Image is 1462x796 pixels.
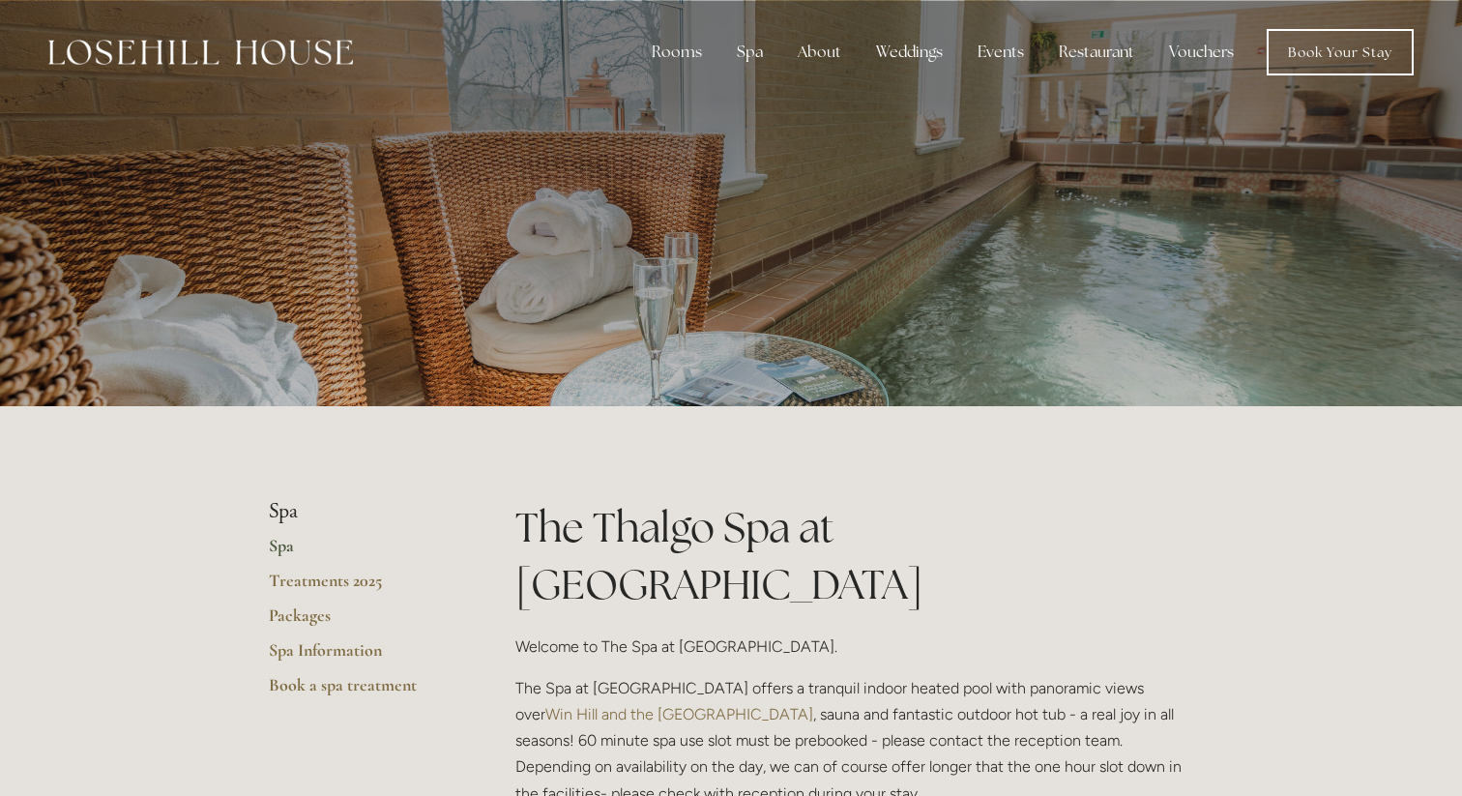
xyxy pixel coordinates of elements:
a: Spa [269,535,453,570]
h1: The Thalgo Spa at [GEOGRAPHIC_DATA] [515,499,1193,613]
div: Events [962,33,1039,72]
a: Book a spa treatment [269,674,453,709]
div: Rooms [636,33,717,72]
div: About [782,33,857,72]
a: Vouchers [1154,33,1249,72]
img: Losehill House [48,40,353,65]
div: Weddings [861,33,958,72]
p: Welcome to The Spa at [GEOGRAPHIC_DATA]. [515,634,1193,660]
div: Spa [721,33,778,72]
a: Treatments 2025 [269,570,453,604]
a: Book Your Stay [1267,29,1414,75]
li: Spa [269,499,453,524]
a: Win Hill and the [GEOGRAPHIC_DATA] [545,705,813,723]
a: Spa Information [269,639,453,674]
div: Restaurant [1043,33,1150,72]
a: Packages [269,604,453,639]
